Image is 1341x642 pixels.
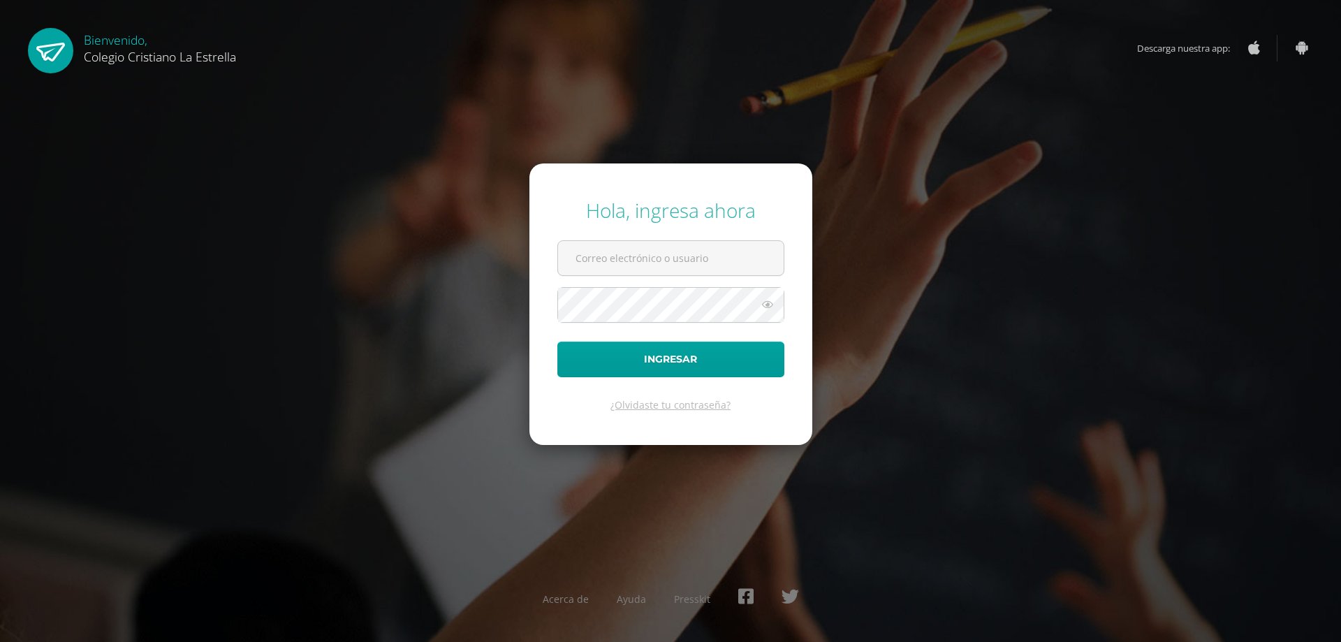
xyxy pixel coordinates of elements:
[557,342,784,377] button: Ingresar
[674,592,710,606] a: Presskit
[84,28,236,65] div: Bienvenido,
[557,197,784,224] div: Hola, ingresa ahora
[558,241,784,275] input: Correo electrónico o usuario
[543,592,589,606] a: Acerca de
[610,398,731,411] a: ¿Olvidaste tu contraseña?
[617,592,646,606] a: Ayuda
[1137,35,1244,61] span: Descarga nuestra app:
[84,48,236,65] span: Colegio Cristiano La Estrella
